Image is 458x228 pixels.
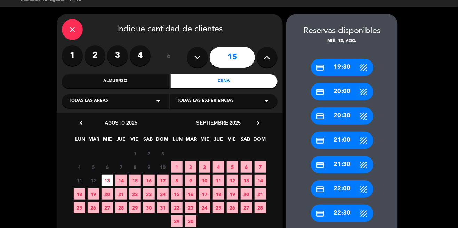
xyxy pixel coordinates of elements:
[199,202,210,213] span: 24
[102,161,113,173] span: 6
[115,175,127,186] span: 14
[255,202,266,213] span: 28
[316,63,325,72] i: credit_card
[107,45,128,66] label: 3
[316,209,325,218] i: credit_card
[68,25,77,34] i: close
[74,202,85,213] span: 25
[88,175,99,186] span: 12
[115,202,127,213] span: 28
[171,161,183,173] span: 1
[143,161,155,173] span: 9
[311,180,373,198] div: 22:00
[157,202,169,213] span: 31
[69,98,108,105] span: Todas las áreas
[311,156,373,173] div: 21:30
[129,202,141,213] span: 29
[115,161,127,173] span: 7
[199,188,210,200] span: 17
[171,202,183,213] span: 22
[185,202,196,213] span: 23
[88,161,99,173] span: 5
[157,161,169,173] span: 10
[177,98,234,105] span: Todas las experiencias
[129,175,141,186] span: 15
[311,132,373,149] div: 21:00
[185,215,196,227] span: 30
[129,188,141,200] span: 22
[316,88,325,96] i: credit_card
[213,202,224,213] span: 25
[171,175,183,186] span: 8
[130,45,151,66] label: 4
[143,148,155,159] span: 2
[171,215,183,227] span: 29
[102,188,113,200] span: 20
[102,202,113,213] span: 27
[85,45,105,66] label: 2
[255,119,262,127] i: chevron_right
[186,135,197,147] span: MAR
[156,135,168,147] span: DOM
[240,135,251,147] span: SAB
[311,107,373,125] div: 20:30
[185,161,196,173] span: 2
[254,135,265,147] span: DOM
[102,135,113,147] span: MIE
[129,135,140,147] span: VIE
[311,205,373,222] div: 22:30
[88,135,100,147] span: MAR
[199,135,211,147] span: MIE
[199,175,210,186] span: 10
[226,135,238,147] span: VIE
[88,188,99,200] span: 19
[129,148,141,159] span: 1
[62,74,169,88] div: Almuerzo
[115,135,127,147] span: JUE
[102,175,113,186] span: 13
[227,202,238,213] span: 26
[316,161,325,169] i: credit_card
[62,45,83,66] label: 1
[172,135,184,147] span: LUN
[286,24,398,38] div: Reservas disponibles
[74,188,85,200] span: 18
[213,188,224,200] span: 18
[129,161,141,173] span: 8
[158,45,180,70] div: ó
[196,119,241,126] span: septiembre 2025
[154,97,162,105] i: arrow_drop_down
[157,188,169,200] span: 24
[316,112,325,121] i: credit_card
[241,161,252,173] span: 6
[286,38,398,45] div: mié. 13, ago.
[255,161,266,173] span: 7
[171,188,183,200] span: 15
[241,188,252,200] span: 20
[74,161,85,173] span: 4
[199,161,210,173] span: 3
[115,188,127,200] span: 21
[185,188,196,200] span: 16
[78,119,85,127] i: chevron_left
[316,136,325,145] i: credit_card
[185,175,196,186] span: 9
[213,135,224,147] span: JUE
[143,175,155,186] span: 16
[157,148,169,159] span: 3
[157,175,169,186] span: 17
[227,161,238,173] span: 5
[143,202,155,213] span: 30
[62,19,278,40] div: Indique cantidad de clientes
[213,175,224,186] span: 11
[75,135,86,147] span: LUN
[227,175,238,186] span: 12
[88,202,99,213] span: 26
[227,188,238,200] span: 19
[311,59,373,76] div: 19:30
[143,188,155,200] span: 23
[311,83,373,100] div: 20:00
[171,74,278,88] div: Cena
[143,135,154,147] span: SAB
[213,161,224,173] span: 4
